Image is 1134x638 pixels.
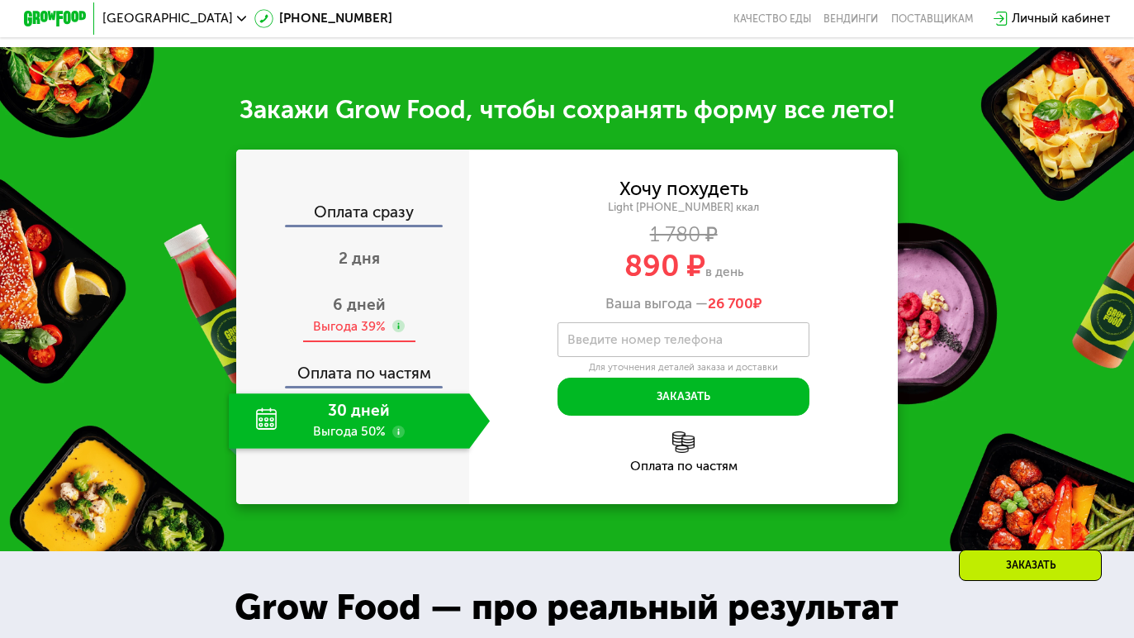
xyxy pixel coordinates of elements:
button: Заказать [558,378,809,416]
span: 890 ₽ [624,248,705,283]
label: Введите номер телефона [567,336,723,344]
a: Качество еды [733,12,811,25]
a: Вендинги [823,12,878,25]
span: [GEOGRAPHIC_DATA] [102,12,233,25]
div: Оплата сразу [238,204,469,225]
div: Grow Food — про реальный результат [210,580,924,634]
div: Заказать [959,550,1102,581]
div: поставщикам [891,12,974,25]
span: 26 700 [708,295,753,312]
div: Личный кабинет [1012,9,1110,28]
div: Light [PHONE_NUMBER] ккал [469,200,898,214]
div: Оплата по частям [238,350,469,386]
div: Для уточнения деталей заказа и доставки [558,361,809,374]
span: 2 дня [339,249,380,268]
div: Оплата по частям [469,460,898,473]
span: в день [705,264,743,279]
img: l6xcnZfty9opOoJh.png [672,431,695,454]
div: Ваша выгода — [469,295,898,312]
div: Хочу похудеть [619,180,748,198]
span: 6 дней [333,295,386,314]
span: ₽ [708,295,762,312]
div: 1 780 ₽ [469,226,898,243]
div: Выгода 39% [313,318,386,336]
a: [PHONE_NUMBER] [254,9,393,28]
